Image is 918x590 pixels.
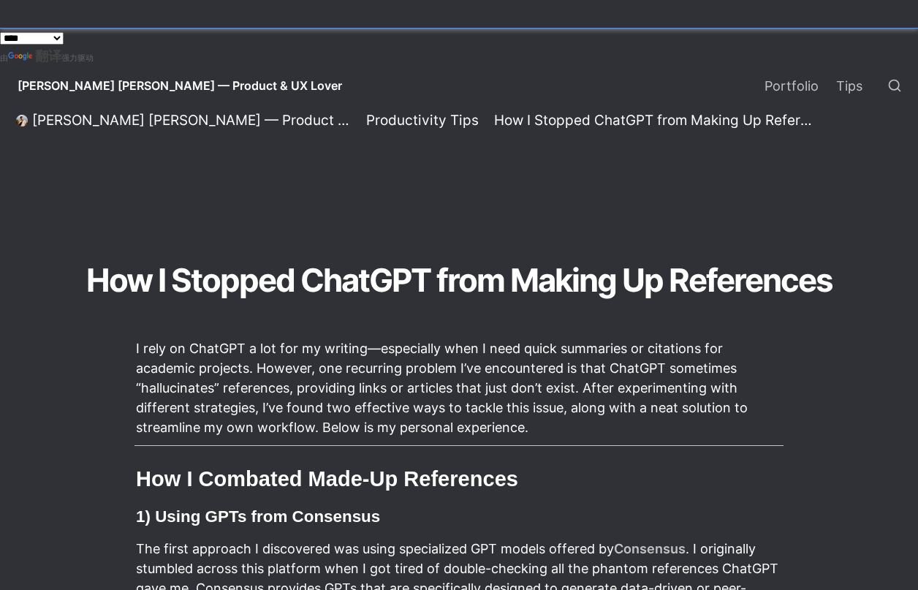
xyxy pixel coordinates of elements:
[614,541,686,556] a: Consensus
[485,115,488,127] span: /
[494,112,813,129] div: How I Stopped ChatGPT from Making Up References
[490,112,817,129] a: How I Stopped ChatGPT from Making Up References
[366,112,479,129] div: Productivity Tips
[6,65,354,106] a: [PERSON_NAME] [PERSON_NAME] — Product & UX Lover
[827,65,871,106] a: Tips
[16,115,28,126] img: Daniel Lee — Product & UX Lover
[70,255,848,306] h1: How I Stopped ChatGPT from Making Up References
[134,504,784,529] h3: 1) Using GPTs from Consensus
[134,336,784,439] p: I rely on ChatGPT a lot for my writing—especially when I need quick summaries or citations for ac...
[12,112,355,129] a: [PERSON_NAME] [PERSON_NAME] — Product & UX Lover
[32,112,351,129] div: [PERSON_NAME] [PERSON_NAME] — Product & UX Lover
[8,48,61,64] a: 翻译
[8,52,35,62] img: Google 翻译
[362,112,483,129] a: Productivity Tips
[357,115,360,127] span: /
[134,464,784,496] h2: How I Combated Made-Up References
[18,78,342,93] span: [PERSON_NAME] [PERSON_NAME] — Product & UX Lover
[756,65,827,106] a: Portfolio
